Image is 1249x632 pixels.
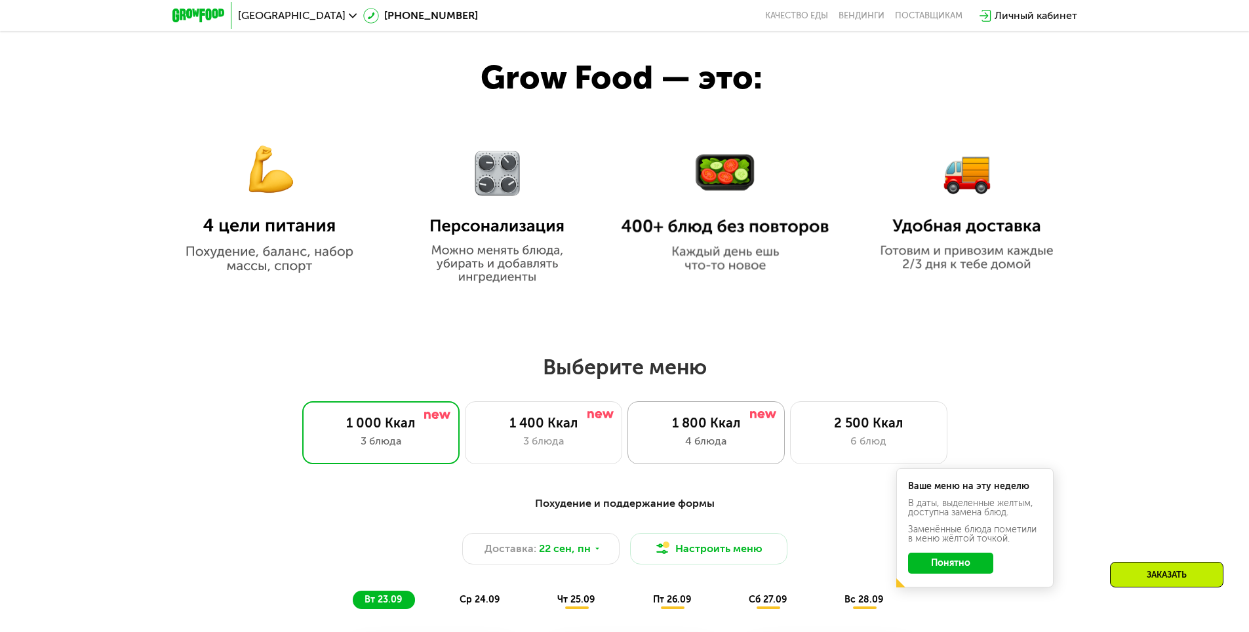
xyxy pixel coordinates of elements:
[908,553,993,574] button: Понятно
[42,354,1207,380] h2: Выберите меню
[557,594,595,605] span: чт 25.09
[237,496,1013,512] div: Похудение и поддержание формы
[641,415,771,431] div: 1 800 Ккал
[630,533,787,564] button: Настроить меню
[460,594,500,605] span: ср 24.09
[749,594,787,605] span: сб 27.09
[844,594,883,605] span: вс 28.09
[479,433,608,449] div: 3 блюда
[1110,562,1223,587] div: Заказать
[316,433,446,449] div: 3 блюда
[316,415,446,431] div: 1 000 Ккал
[365,594,402,605] span: вт 23.09
[539,541,591,557] span: 22 сен, пн
[765,10,828,21] a: Качество еды
[995,8,1077,24] div: Личный кабинет
[479,415,608,431] div: 1 400 Ккал
[804,433,934,449] div: 6 блюд
[908,525,1042,543] div: Заменённые блюда пометили в меню жёлтой точкой.
[238,10,346,21] span: [GEOGRAPHIC_DATA]
[485,541,536,557] span: Доставка:
[804,415,934,431] div: 2 500 Ккал
[363,8,478,24] a: [PHONE_NUMBER]
[908,482,1042,491] div: Ваше меню на эту неделю
[481,53,812,103] div: Grow Food — это:
[908,499,1042,517] div: В даты, выделенные желтым, доступна замена блюд.
[653,594,691,605] span: пт 26.09
[895,10,962,21] div: поставщикам
[641,433,771,449] div: 4 блюда
[839,10,884,21] a: Вендинги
